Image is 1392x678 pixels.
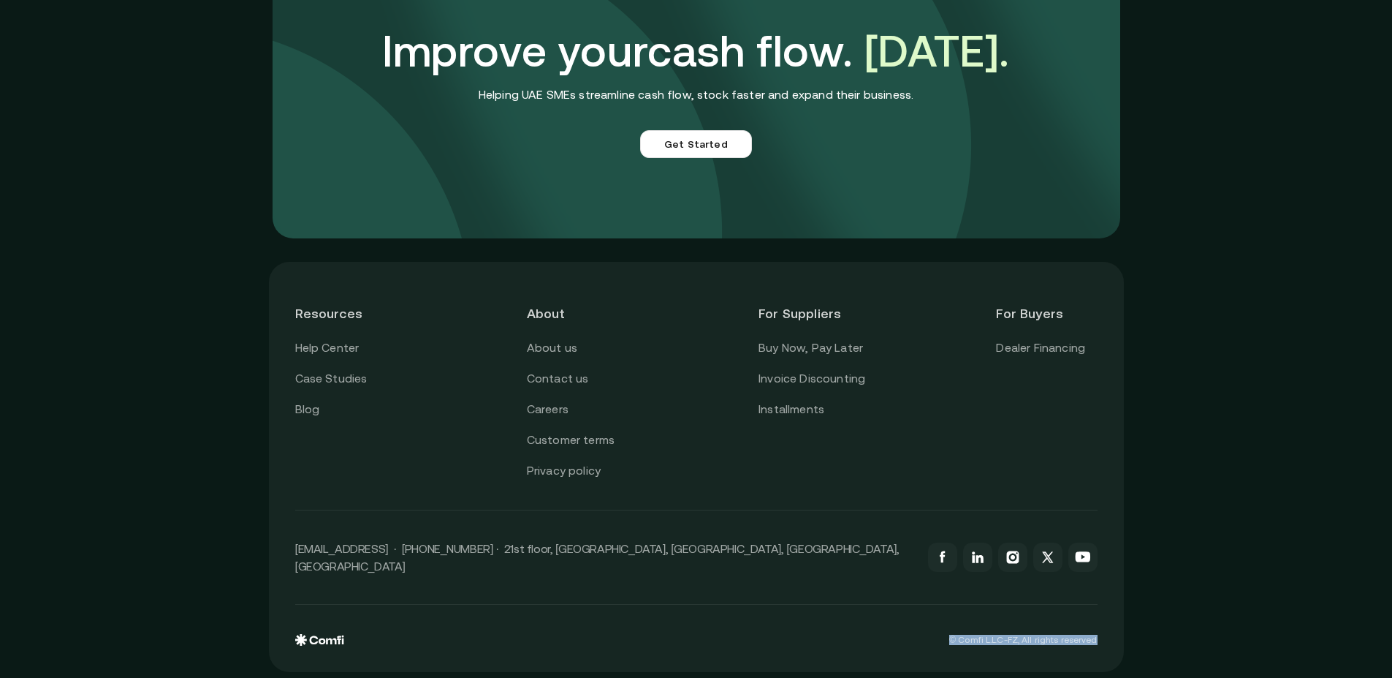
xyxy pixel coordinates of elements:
a: Contact us [527,369,589,388]
p: Helping UAE SMEs streamline cash flow, stock faster and expand their business. [479,86,913,103]
span: [DATE]. [864,26,1010,76]
a: Blog [295,400,320,419]
header: Resources [295,288,396,339]
a: Privacy policy [527,462,601,481]
img: comfi logo [295,634,344,646]
a: Careers [527,400,568,419]
a: Get Started [640,130,752,158]
a: Help Center [295,339,360,358]
a: Dealer Financing [996,339,1085,358]
header: For Buyers [996,288,1097,339]
header: For Suppliers [758,288,865,339]
a: Case Studies [295,369,368,388]
p: © Comfi L.L.C-FZ, All rights reserved [949,635,1097,645]
a: Installments [758,400,824,419]
a: About us [527,339,577,358]
a: Buy Now, Pay Later [758,339,863,358]
h3: Improve your cash flow. [382,25,1010,78]
header: About [527,288,628,339]
p: [EMAIL_ADDRESS] · [PHONE_NUMBER] · 21st floor, [GEOGRAPHIC_DATA], [GEOGRAPHIC_DATA], [GEOGRAPHIC_... [295,540,913,575]
a: Invoice Discounting [758,369,865,388]
a: Customer terms [527,431,615,450]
